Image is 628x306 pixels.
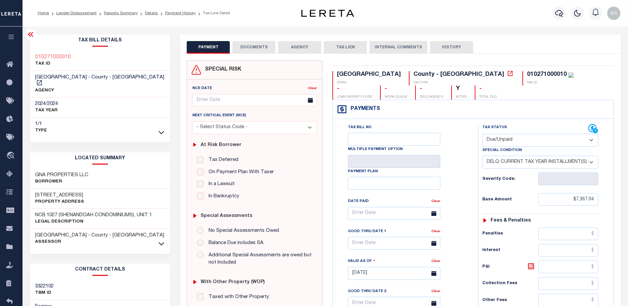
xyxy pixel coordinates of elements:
[431,260,440,263] a: Clear
[337,95,372,100] p: LOAN SEVERITY CODE
[201,280,265,285] h6: with Other Property (WOP)
[35,121,47,127] h3: 1/1
[420,95,443,100] p: DELQ AGENCY
[30,264,170,276] h2: CONTRACT details
[205,239,264,247] label: Balance Due includes SA
[538,261,599,273] input: $
[482,262,538,272] h6: P&I
[38,11,49,15] a: Home
[385,85,407,93] div: -
[369,41,427,54] button: INTERNAL COMMENTS
[413,80,514,85] p: TAX TYPE
[201,142,241,148] h6: At Risk Borrower
[192,94,317,107] input: Enter Date
[348,229,386,234] label: Good Thru Date 1
[482,298,538,303] h6: Other Fees
[337,85,372,93] div: -
[205,252,312,267] label: Additional Special Assessments are owed but not Included
[35,283,54,290] h3: 3322102
[413,72,504,77] div: County - [GEOGRAPHIC_DATA]
[482,231,538,236] h6: Penalties
[348,147,403,152] label: Multiple Payment Option
[35,232,164,239] h3: [GEOGRAPHIC_DATA] - County - [GEOGRAPHIC_DATA]
[482,197,538,202] h6: Base Amount
[35,192,84,199] h3: [STREET_ADDRESS]
[527,80,574,85] p: TAX ID
[479,95,497,100] p: TOTAL DLQ
[348,237,440,250] input: Enter Date
[456,95,467,100] p: ACTIVE
[145,11,158,15] a: Details
[35,101,58,107] h3: 2024/2024
[324,41,367,54] button: TAX LIEN
[278,41,321,54] button: AGENCY
[196,10,230,16] li: Tax Line Detail
[202,67,241,73] h4: SPECIAL RISK
[205,227,279,235] label: No Special Assessments Owed
[348,169,378,175] label: Payment Plan
[491,218,531,224] h6: Fees & Penalties
[482,248,538,253] h6: Interest
[205,169,274,176] label: On Payment Plan With Taxer
[205,180,235,188] label: In a Lawsuit
[479,85,497,93] div: -
[104,11,138,15] a: Reports Summary
[192,113,246,119] label: Next Critical Event (NCE)
[348,199,369,204] label: Date Paid
[527,72,567,77] div: 010271000010
[456,85,467,93] div: Y
[232,41,275,54] button: DOCUMENTS
[30,152,170,165] h2: LOCATED SUMMARY
[308,87,317,90] a: Clear
[192,86,212,91] label: NCE Date
[431,290,440,293] a: Clear
[56,11,97,15] a: Lender Disbursement
[35,178,88,185] p: Borrower
[607,7,620,20] img: svg+xml;base64,PHN2ZyB4bWxucz0iaHR0cDovL3d3dy53My5vcmcvMjAwMC9zdmciIHBvaW50ZXItZXZlbnRzPSJub25lIi...
[348,125,371,130] label: Tax Bill No
[35,61,71,67] p: TAX ID
[301,10,354,17] img: logo-dark.svg
[35,239,164,245] p: Assessor
[348,289,386,294] label: Good Thru Date 2
[348,207,440,220] input: Enter Date
[538,228,599,240] input: $
[165,11,196,15] a: Payment History
[482,148,522,153] label: Special Condition
[30,34,170,47] h2: Tax Bill Details
[538,193,599,206] input: $
[347,106,380,112] h4: Payments
[430,41,473,54] button: HISTORY
[205,156,238,164] label: Tax Deferred
[538,244,599,257] input: $
[201,213,252,219] h6: Special Assessments
[35,212,152,219] h3: NCB 1027 (SHENANDOAH CONDOMINIUMS), UNIT 1
[35,290,54,296] p: TBM ID
[538,277,599,290] input: $
[35,107,58,114] p: TAX YEAR
[35,87,166,94] p: AGENCY
[348,258,375,264] label: Valid as Of
[35,172,88,178] h3: GNA PROPERTIES LLC
[337,80,401,85] p: STATE
[337,71,401,78] div: [GEOGRAPHIC_DATA]
[35,127,47,134] p: Type
[348,267,440,280] input: Enter Date
[385,95,407,100] p: WORK QUEUE
[482,177,538,182] h6: Severity Code:
[482,281,538,286] h6: Collection Fees
[6,152,17,160] i: travel_explore
[431,230,440,233] a: Clear
[205,293,269,301] label: Taxed with Other Property
[35,199,84,205] p: Property Address
[431,200,440,203] a: Clear
[205,193,239,200] label: In Bankruptcy
[482,125,507,130] label: Tax Status
[35,219,152,225] p: Legal Description
[35,54,71,61] a: 010271000010
[187,41,230,54] button: PAYMENT
[420,85,443,93] div: -
[35,75,164,80] span: [GEOGRAPHIC_DATA] - County - [GEOGRAPHIC_DATA]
